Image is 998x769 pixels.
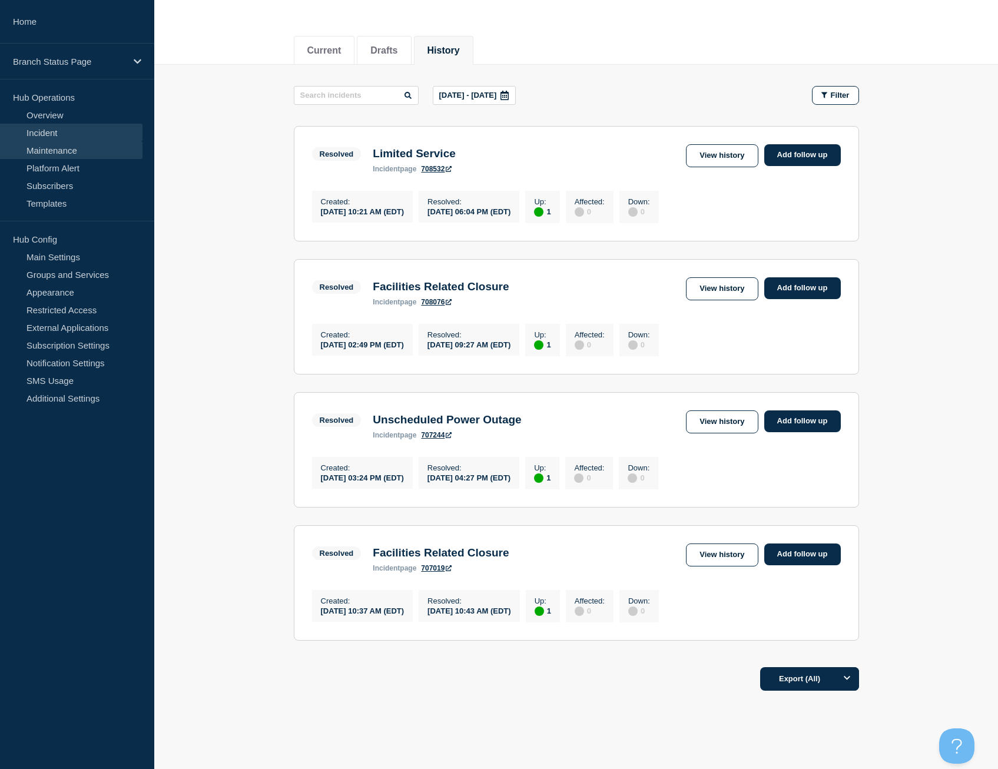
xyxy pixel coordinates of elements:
span: Resolved [312,413,362,427]
div: disabled [628,207,638,217]
span: Resolved [312,147,362,161]
a: View history [686,144,758,167]
p: Affected : [575,596,605,605]
p: Up : [535,596,551,605]
div: [DATE] 10:21 AM (EDT) [321,206,404,216]
a: Add follow up [764,277,841,299]
div: [DATE] 09:27 AM (EDT) [427,339,511,349]
p: Branch Status Page [13,57,126,67]
div: [DATE] 10:37 AM (EDT) [321,605,404,615]
p: Up : [534,197,551,206]
span: incident [373,165,400,173]
span: incident [373,298,400,306]
div: 1 [534,472,551,483]
p: Resolved : [427,596,511,605]
div: 1 [534,206,551,217]
div: up [534,207,543,217]
div: 0 [575,605,605,616]
span: Resolved [312,280,362,294]
p: page [373,564,416,572]
div: disabled [575,207,584,217]
h3: Unscheduled Power Outage [373,413,521,426]
p: Affected : [574,463,604,472]
p: Down : [628,463,649,472]
div: 0 [628,472,649,483]
div: 0 [575,339,605,350]
h3: Limited Service [373,147,455,160]
div: 1 [534,339,551,350]
a: View history [686,543,758,566]
div: 0 [575,206,605,217]
a: View history [686,277,758,300]
button: Drafts [370,45,397,56]
button: Options [835,667,859,691]
h3: Facilities Related Closure [373,546,509,559]
p: Up : [534,463,551,472]
button: History [427,45,460,56]
div: up [534,473,543,483]
a: Add follow up [764,543,841,565]
span: Resolved [312,546,362,560]
div: 0 [628,206,650,217]
div: [DATE] 06:04 PM (EDT) [427,206,510,216]
a: 707244 [421,431,452,439]
p: Affected : [575,197,605,206]
a: View history [686,410,758,433]
div: [DATE] 02:49 PM (EDT) [321,339,404,349]
a: Add follow up [764,410,841,432]
button: [DATE] - [DATE] [433,86,516,105]
button: Current [307,45,341,56]
h3: Facilities Related Closure [373,280,509,293]
a: 708076 [421,298,452,306]
a: 708532 [421,165,452,173]
a: Add follow up [764,144,841,166]
span: incident [373,431,400,439]
div: 0 [628,339,650,350]
div: [DATE] 03:24 PM (EDT) [321,472,404,482]
div: [DATE] 10:43 AM (EDT) [427,605,511,615]
span: incident [373,564,400,572]
div: up [535,606,544,616]
div: [DATE] 04:27 PM (EDT) [427,472,510,482]
p: page [373,165,416,173]
div: disabled [575,606,584,616]
p: Down : [628,197,650,206]
div: disabled [628,340,638,350]
p: Created : [321,596,404,605]
p: Up : [534,330,551,339]
button: Filter [812,86,859,105]
div: 0 [628,605,650,616]
p: Down : [628,596,650,605]
div: up [534,340,543,350]
iframe: Help Scout Beacon - Open [939,728,974,764]
div: disabled [628,473,637,483]
input: Search incidents [294,86,419,105]
p: [DATE] - [DATE] [439,91,497,100]
p: Created : [321,197,404,206]
span: Filter [831,91,850,100]
p: Created : [321,330,404,339]
div: disabled [575,340,584,350]
div: disabled [574,473,583,483]
p: Created : [321,463,404,472]
a: 707019 [421,564,452,572]
p: Resolved : [427,463,510,472]
div: disabled [628,606,638,616]
p: Affected : [575,330,605,339]
div: 0 [574,472,604,483]
p: Down : [628,330,650,339]
p: Resolved : [427,197,510,206]
button: Export (All) [760,667,859,691]
p: page [373,298,416,306]
p: Resolved : [427,330,511,339]
p: page [373,431,416,439]
div: 1 [535,605,551,616]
